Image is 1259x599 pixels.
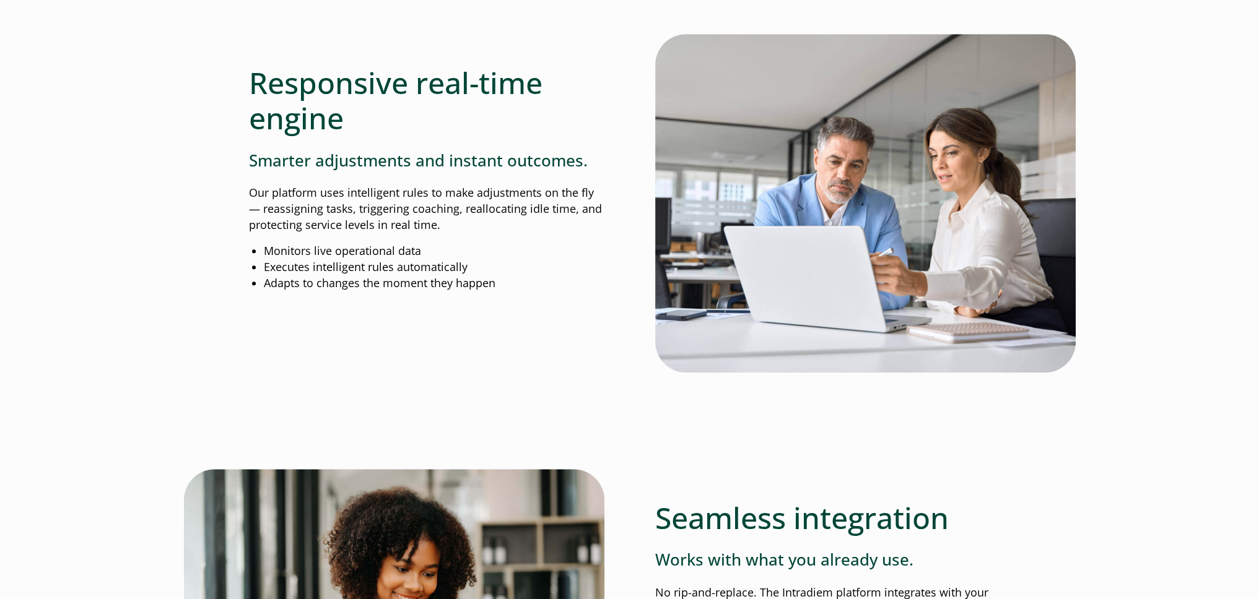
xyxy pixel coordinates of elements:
[655,34,1076,373] img: Working with Intradiem's platform
[249,185,604,233] p: Our platform uses intelligent rules to make adjustments on the fly— reassigning tasks, triggering...
[249,151,604,170] h3: Smarter adjustments and instant outcomes.
[264,275,604,291] li: Adapts to changes the moment they happen
[249,65,604,136] h2: Responsive real-time engine
[264,259,604,275] li: Executes intelligent rules automatically
[655,550,1011,569] h3: Works with what you already use.
[264,243,604,259] li: Monitors live operational data
[655,500,1011,536] h2: Seamless integration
